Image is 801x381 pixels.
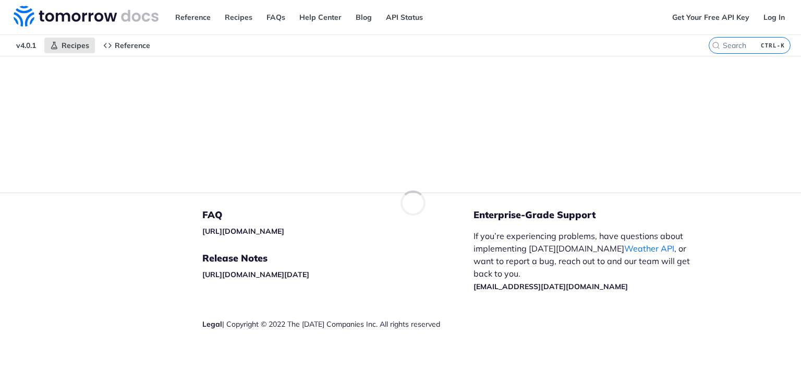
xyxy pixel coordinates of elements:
[380,9,429,25] a: API Status
[666,9,755,25] a: Get Your Free API Key
[219,9,258,25] a: Recipes
[294,9,347,25] a: Help Center
[169,9,216,25] a: Reference
[758,40,787,51] kbd: CTRL-K
[44,38,95,53] a: Recipes
[98,38,156,53] a: Reference
[62,41,89,50] span: Recipes
[202,227,284,236] a: [URL][DOMAIN_NAME]
[202,209,474,221] h5: FAQ
[474,230,701,292] p: If you’re experiencing problems, have questions about implementing [DATE][DOMAIN_NAME] , or want ...
[202,319,474,329] div: | Copyright © 2022 The [DATE] Companies Inc. All rights reserved
[474,209,718,221] h5: Enterprise-Grade Support
[350,9,378,25] a: Blog
[758,9,791,25] a: Log In
[202,270,309,279] a: [URL][DOMAIN_NAME][DATE]
[10,38,42,53] span: v4.0.1
[712,41,720,50] svg: Search
[202,252,474,265] h5: Release Notes
[624,243,674,254] a: Weather API
[261,9,291,25] a: FAQs
[474,282,628,291] a: [EMAIL_ADDRESS][DATE][DOMAIN_NAME]
[202,319,222,329] a: Legal
[115,41,150,50] span: Reference
[14,6,159,27] img: Tomorrow.io Weather API Docs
